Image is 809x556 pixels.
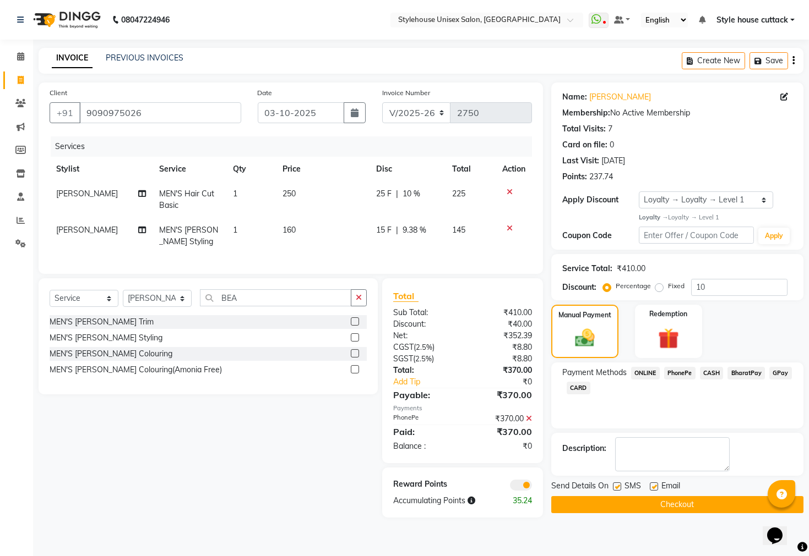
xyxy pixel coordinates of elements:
span: CASH [700,367,724,379]
div: [DATE] [601,155,625,167]
span: 15 F [376,224,392,236]
div: ₹352.39 [463,330,540,342]
span: | [396,188,398,200]
div: Reward Points [385,478,463,491]
a: [PERSON_NAME] [589,91,651,103]
span: BharatPay [727,367,765,379]
label: Redemption [650,309,688,319]
button: +91 [50,102,80,123]
button: Save [750,52,788,69]
div: ₹0 [475,376,540,388]
div: ( ) [385,353,463,365]
span: SGST [393,354,413,364]
span: Style house cuttack [716,14,788,26]
div: Points: [562,171,587,183]
label: Fixed [668,281,685,291]
span: PhonePe [664,367,696,379]
span: GPay [769,367,792,379]
span: 2.5% [416,343,432,351]
div: Payable: [385,388,463,401]
label: Manual Payment [558,310,611,320]
span: Payment Methods [562,367,627,378]
input: Search or Scan [200,289,351,306]
span: 25 F [376,188,392,200]
div: Service Total: [562,263,612,274]
div: MEN'S [PERSON_NAME] Colouring(Amonia Free) [50,364,222,376]
img: logo [28,4,104,35]
div: ₹370.00 [463,425,540,438]
div: ₹410.00 [463,307,540,318]
label: Date [258,88,273,98]
div: Membership: [562,107,610,119]
div: Paid: [385,425,463,438]
div: ₹370.00 [463,365,540,376]
div: Last Visit: [562,155,599,167]
span: 250 [283,189,296,199]
span: Email [661,480,680,494]
img: _gift.svg [651,326,686,351]
th: Total [446,157,496,181]
span: 1 [233,225,237,235]
span: Total [393,290,419,302]
strong: Loyalty → [639,213,668,221]
span: ONLINE [631,367,660,379]
div: Payments [393,404,532,413]
div: Sub Total: [385,307,463,318]
b: 08047224946 [121,4,170,35]
span: CARD [567,382,590,394]
span: SMS [625,480,641,494]
div: 0 [610,139,614,151]
div: MEN'S [PERSON_NAME] Trim [50,316,154,328]
label: Invoice Number [382,88,430,98]
div: Discount: [562,282,596,293]
div: ₹8.80 [463,353,540,365]
span: 225 [452,189,465,199]
div: Coupon Code [562,230,639,241]
div: ₹410.00 [617,263,645,274]
div: Loyalty → Level 1 [639,213,792,222]
div: Name: [562,91,587,103]
span: MEN'S Hair Cut Basic [159,189,214,210]
div: Total Visits: [562,123,606,135]
span: 2.5% [415,354,432,363]
div: Services [51,136,540,157]
span: 145 [452,225,465,235]
div: 35.24 [501,495,540,507]
input: Search by Name/Mobile/Email/Code [79,102,241,123]
span: | [396,224,398,236]
div: ( ) [385,342,463,353]
span: 1 [233,189,237,199]
button: Checkout [551,496,803,513]
button: Apply [758,228,790,244]
div: Accumulating Points [385,495,502,507]
div: Discount: [385,318,463,330]
div: Net: [385,330,463,342]
div: ₹40.00 [463,318,540,330]
span: [PERSON_NAME] [56,225,118,235]
span: 10 % [403,188,420,200]
div: ₹8.80 [463,342,540,353]
th: Stylist [50,157,153,181]
span: [PERSON_NAME] [56,189,118,199]
th: Action [496,157,532,181]
a: INVOICE [52,48,93,68]
th: Service [153,157,226,181]
div: Description: [562,443,606,454]
span: Send Details On [551,480,609,494]
label: Client [50,88,67,98]
span: CGST [393,342,414,352]
div: MEN'S [PERSON_NAME] Colouring [50,348,172,360]
button: Create New [682,52,745,69]
span: 9.38 % [403,224,426,236]
span: 160 [283,225,296,235]
div: ₹370.00 [463,388,540,401]
div: No Active Membership [562,107,792,119]
div: 7 [608,123,612,135]
img: _cash.svg [569,327,601,349]
th: Price [276,157,370,181]
input: Enter Offer / Coupon Code [639,227,754,244]
label: Percentage [616,281,651,291]
span: MEN'S [PERSON_NAME] Styling [159,225,218,246]
div: Balance : [385,441,463,452]
div: PhonePe [385,413,463,425]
